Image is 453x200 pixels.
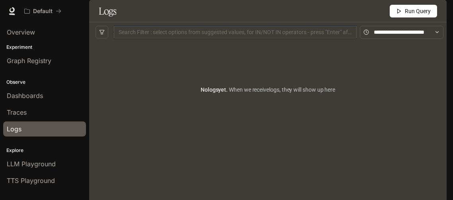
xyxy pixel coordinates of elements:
button: filter [96,26,108,38]
span: When we receive logs , they will show up here [228,87,335,93]
h1: Logs [99,3,116,19]
p: Default [33,8,53,15]
span: Run Query [405,7,431,15]
button: Run Query [390,5,437,17]
span: filter [99,29,105,35]
article: No logs yet. [201,85,335,94]
button: All workspaces [21,3,65,19]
